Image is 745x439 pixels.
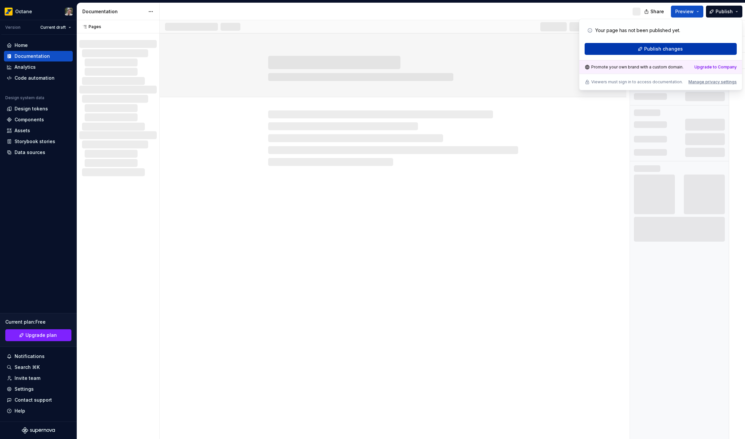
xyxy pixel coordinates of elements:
p: Viewers must sign in to access documentation. [591,79,683,85]
div: Documentation [82,8,145,15]
button: Manage privacy settings [688,79,737,85]
div: Home [15,42,28,49]
div: Octane [15,8,32,15]
div: Help [15,408,25,414]
button: Publish changes [585,43,737,55]
svg: Supernova Logo [22,427,55,434]
span: Publish [716,8,733,15]
button: Search ⌘K [4,362,73,373]
span: Current draft [40,25,66,30]
button: Current draft [37,23,74,32]
button: Contact support [4,395,73,405]
a: Settings [4,384,73,394]
div: Code automation [15,75,55,81]
p: Your page has not been published yet. [595,27,680,34]
a: Design tokens [4,103,73,114]
span: Upgrade plan [25,332,57,339]
a: Assets [4,125,73,136]
button: Publish [706,6,742,18]
button: Notifications [4,351,73,362]
a: Home [4,40,73,51]
div: Search ⌘K [15,364,40,371]
div: Contact support [15,397,52,403]
button: Share [641,6,668,18]
img: Tiago [65,8,73,16]
a: Components [4,114,73,125]
a: Storybook stories [4,136,73,147]
span: Share [650,8,664,15]
div: Storybook stories [15,138,55,145]
div: Design system data [5,95,44,100]
img: e8093afa-4b23-4413-bf51-00cde92dbd3f.png [5,8,13,16]
button: Help [4,406,73,416]
a: Analytics [4,62,73,72]
a: Invite team [4,373,73,383]
div: Analytics [15,64,36,70]
div: Documentation [15,53,50,60]
div: Assets [15,127,30,134]
div: Notifications [15,353,45,360]
div: Pages [79,24,101,29]
a: Documentation [4,51,73,61]
a: Data sources [4,147,73,158]
a: Code automation [4,73,73,83]
div: Design tokens [15,105,48,112]
div: Version [5,25,21,30]
a: Upgrade plan [5,329,71,341]
div: Promote your own brand with a custom domain. [585,64,683,70]
div: Current plan : Free [5,319,71,325]
div: Settings [15,386,34,392]
div: Data sources [15,149,45,156]
button: OctaneTiago [1,4,75,19]
a: Upgrade to Company [694,64,737,70]
button: Preview [671,6,703,18]
div: Components [15,116,44,123]
span: Preview [675,8,694,15]
div: Invite team [15,375,40,381]
span: Publish changes [644,46,683,52]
